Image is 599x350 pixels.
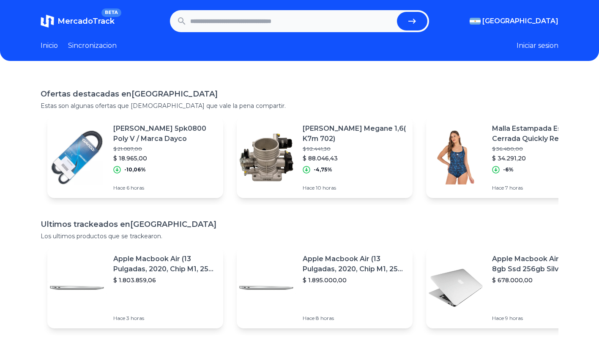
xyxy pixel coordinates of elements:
p: $ 36.480,00 [492,146,595,152]
p: Hace 8 horas [303,315,406,322]
p: Apple Macbook Air (13 Pulgadas, 2020, Chip M1, 256 Gb De Ssd, 8 Gb De Ram) - Plata [303,254,406,274]
span: MercadoTrack [57,17,115,26]
p: $ 1.803.859,06 [113,276,216,284]
a: Featured image[PERSON_NAME] 5pk0800 Poly V / Marca Dayco$ 21.087,00$ 18.965,00-10,06%Hace 6 horas [47,117,223,198]
p: Hace 10 horas [303,185,406,191]
p: Apple Macbook Air (13 Pulgadas, 2020, Chip M1, 256 Gb De Ssd, 8 Gb De Ram) - Plata [113,254,216,274]
p: Hace 6 horas [113,185,216,191]
img: Featured image [237,128,296,187]
a: Sincronizacion [68,41,117,51]
p: $ 21.087,00 [113,146,216,152]
img: MercadoTrack [41,14,54,28]
button: Iniciar sesion [517,41,558,51]
a: Featured imageApple Macbook Air (13 Pulgadas, 2020, Chip M1, 256 Gb De Ssd, 8 Gb De Ram) - Plata$... [47,247,223,328]
img: Argentina [470,18,481,25]
span: BETA [101,8,121,17]
img: Featured image [426,128,485,187]
p: Los ultimos productos que se trackearon. [41,232,558,240]
a: Featured image[PERSON_NAME] Megane 1,6( K7m 702)$ 92.441,30$ 88.046,43-4,75%Hace 10 horas [237,117,413,198]
p: Malla Estampada Esp. Cerrada Quickly Resistente Al Cloro [492,124,595,144]
p: $ 18.965,00 [113,154,216,163]
p: -10,06% [124,166,146,173]
p: Hace 7 horas [492,185,595,191]
h1: Ultimos trackeados en [GEOGRAPHIC_DATA] [41,218,558,230]
p: Hace 3 horas [113,315,216,322]
p: Apple Macbook Air 13 Core I5 8gb Ssd 256gb Silver [492,254,595,274]
a: Inicio [41,41,58,51]
p: [PERSON_NAME] Megane 1,6( K7m 702) [303,124,406,144]
img: Featured image [426,258,485,317]
a: MercadoTrackBETA [41,14,115,28]
span: [GEOGRAPHIC_DATA] [482,16,558,26]
p: $ 678.000,00 [492,276,595,284]
p: -6% [503,166,514,173]
p: [PERSON_NAME] 5pk0800 Poly V / Marca Dayco [113,124,216,144]
p: $ 1.895.000,00 [303,276,406,284]
p: $ 34.291,20 [492,154,595,163]
p: $ 92.441,30 [303,146,406,152]
p: $ 88.046,43 [303,154,406,163]
p: Hace 9 horas [492,315,595,322]
a: Featured imageApple Macbook Air (13 Pulgadas, 2020, Chip M1, 256 Gb De Ssd, 8 Gb De Ram) - Plata$... [237,247,413,328]
img: Featured image [47,258,107,317]
h1: Ofertas destacadas en [GEOGRAPHIC_DATA] [41,88,558,100]
button: [GEOGRAPHIC_DATA] [470,16,558,26]
img: Featured image [237,258,296,317]
p: Estas son algunas ofertas que [DEMOGRAPHIC_DATA] que vale la pena compartir. [41,102,558,110]
p: -4,75% [314,166,332,173]
img: Featured image [47,128,107,187]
